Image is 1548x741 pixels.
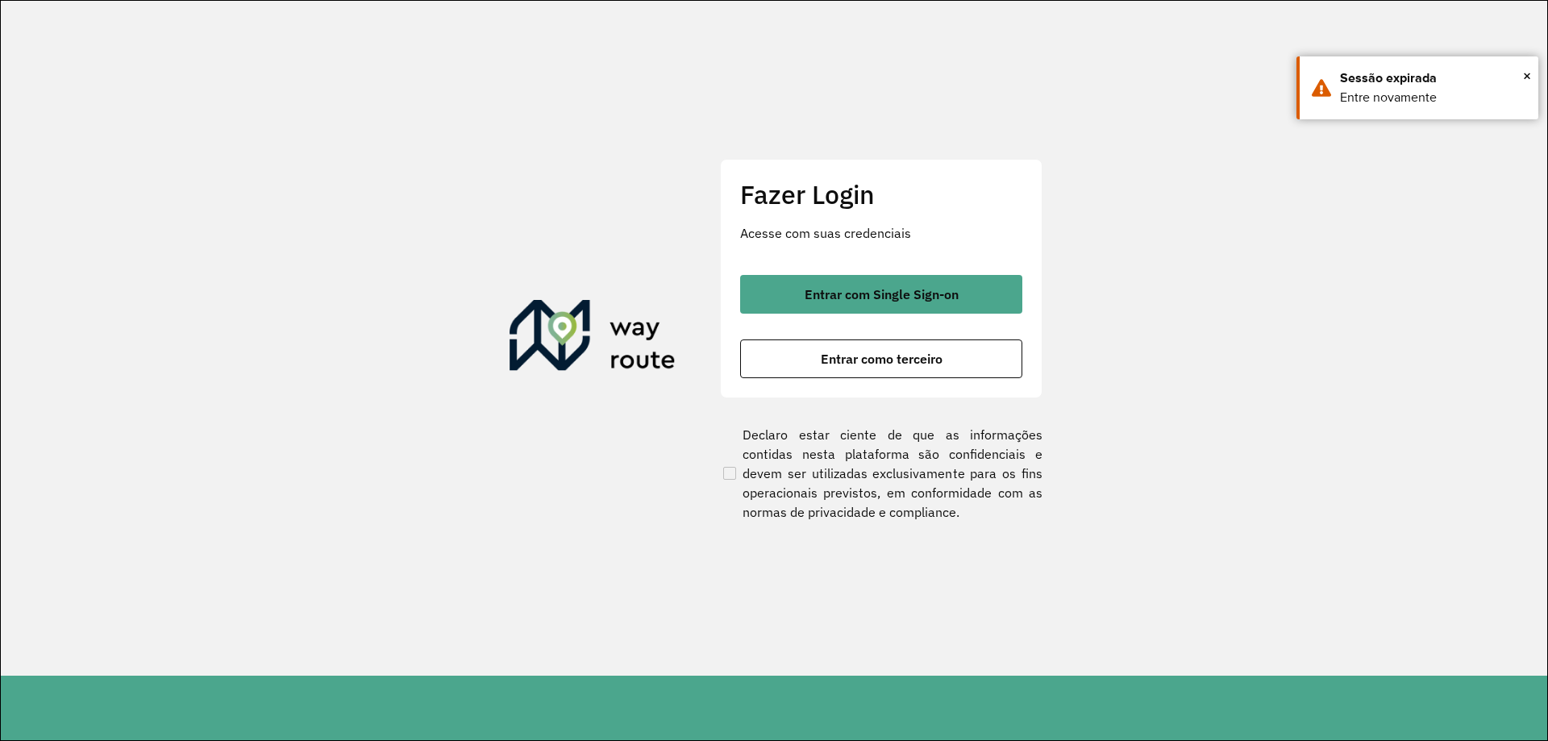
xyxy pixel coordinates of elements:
h2: Fazer Login [740,179,1022,210]
p: Acesse com suas credenciais [740,223,1022,243]
label: Declaro estar ciente de que as informações contidas nesta plataforma são confidenciais e devem se... [720,425,1042,522]
div: Sessão expirada [1340,69,1526,88]
button: button [740,275,1022,314]
div: Entre novamente [1340,88,1526,107]
span: Entrar como terceiro [821,352,943,365]
img: Roteirizador AmbevTech [510,300,676,377]
span: Entrar com Single Sign-on [805,288,959,301]
button: button [740,339,1022,378]
span: × [1523,64,1531,88]
button: Close [1523,64,1531,88]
